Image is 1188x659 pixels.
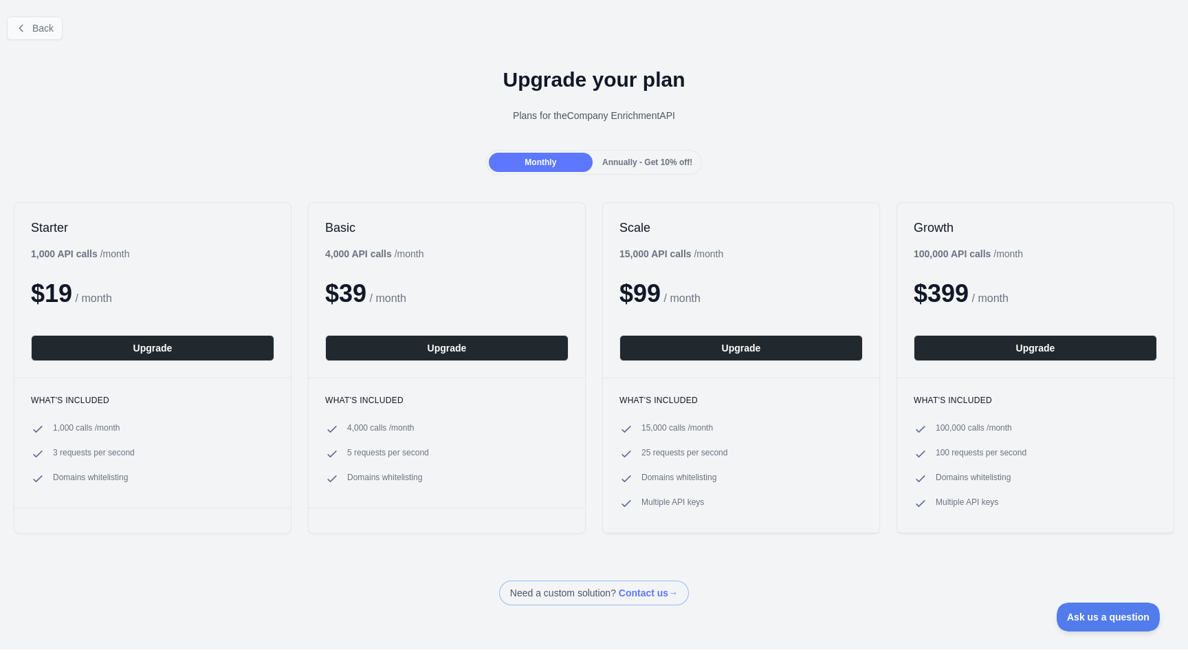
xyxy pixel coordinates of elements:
span: $ 99 [619,279,661,307]
b: 100,000 API calls [914,248,991,259]
span: $ 399 [914,279,969,307]
b: 15,000 API calls [619,248,692,259]
h2: Scale [619,219,863,236]
div: / month [619,247,723,261]
div: / month [914,247,1023,261]
h2: Basic [325,219,569,236]
iframe: Toggle Customer Support [1057,603,1160,631]
h2: Growth [914,219,1157,236]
